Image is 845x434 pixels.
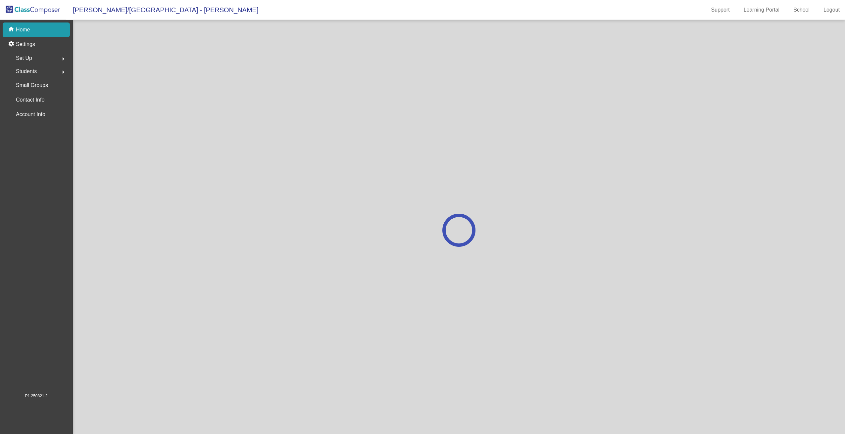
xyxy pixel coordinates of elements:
p: Small Groups [16,81,48,90]
p: Settings [16,40,35,48]
a: Support [706,5,735,15]
mat-icon: arrow_right [59,68,67,76]
a: Learning Portal [738,5,785,15]
p: Home [16,26,30,34]
span: Students [16,67,37,76]
span: Set Up [16,54,32,63]
a: Logout [818,5,845,15]
p: Account Info [16,110,45,119]
span: [PERSON_NAME]/[GEOGRAPHIC_DATA] - [PERSON_NAME] [66,5,258,15]
mat-icon: home [8,26,16,34]
mat-icon: arrow_right [59,55,67,63]
p: Contact Info [16,95,44,105]
a: School [788,5,815,15]
mat-icon: settings [8,40,16,48]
